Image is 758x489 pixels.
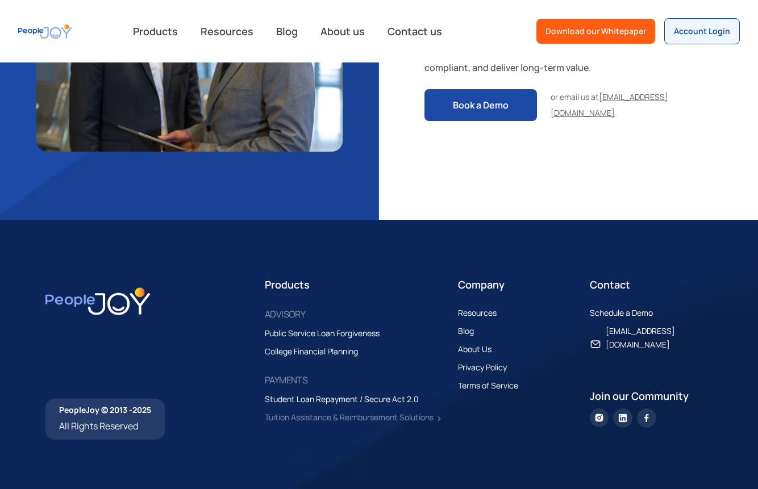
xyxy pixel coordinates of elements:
div: About Us [458,342,492,356]
a: Public Service Loan Forgiveness [265,327,391,340]
a: About us [314,19,372,44]
a: Student Loan Repayment / Secure Act 2.0 [265,392,430,406]
div: Contact [590,277,713,292]
div: Public Service Loan Forgiveness [265,327,380,340]
div: Tuition Assistance & Reimbursement Solutions [265,411,434,424]
a: Schedule a Demo [590,306,664,320]
div: Download our Whitepaper [545,26,646,37]
div: [EMAIL_ADDRESS][DOMAIN_NAME] [606,324,701,352]
a: Tuition Assistance & Reimbursement Solutions [265,411,445,424]
a: Account Login [664,18,740,44]
div: College Financial Planning [265,345,358,358]
div: Products [265,277,449,292]
div: Account Login [674,26,730,37]
div: PeopleJoy © 2013 - [59,404,151,416]
div: All Rights Reserved [59,418,151,434]
a: College Financial Planning [265,345,369,358]
div: Resources [458,306,497,320]
a: home [18,19,72,44]
a: Blog [458,324,485,338]
a: Resources [458,306,508,320]
a: Book a Demo [424,89,537,121]
span: 2025 [132,404,151,415]
div: ADVISORY [265,306,305,322]
div: Company [458,277,581,292]
a: Resources [194,19,260,44]
a: Blog [269,19,305,44]
div: or email us at [551,89,713,121]
a: Download our Whitepaper [536,19,655,44]
a: [EMAIL_ADDRESS][DOMAIN_NAME] [590,324,713,352]
div: Student Loan Repayment / Secure Act 2.0 [265,392,419,406]
div: PAYMENTS [265,372,307,388]
a: Terms of Service [458,379,530,392]
div: Join our Community [590,388,713,404]
div: Products [126,20,185,43]
div: Schedule a Demo [590,306,653,320]
div: Privacy Policy [458,361,507,374]
div: Blog [458,324,474,338]
a: Privacy Policy [458,361,518,374]
a: [EMAIL_ADDRESS][DOMAIN_NAME] [551,91,668,118]
a: Contact us [381,19,449,44]
a: About Us [458,342,503,356]
div: Terms of Service [458,379,518,392]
